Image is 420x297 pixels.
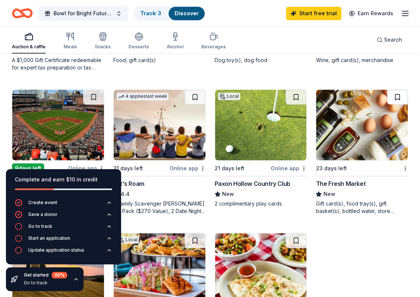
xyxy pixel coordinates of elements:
div: Gift card(s), food tray(s), gift basket(s), bottled water, store item(s) [316,200,408,215]
div: Go to track [24,280,67,286]
div: Update application status [28,247,84,253]
a: Image for Baltimore Orioles9days leftOnline appBaltimore OriolesNewAutographed memorabilia [12,89,104,207]
img: Image for Let's Roam [114,90,205,160]
div: Go to track [28,223,52,229]
button: Bowl for Bright Futures Classic [39,6,128,21]
div: Wine, gift card(s), merchandise [316,57,408,64]
img: Image for Baltimore Orioles [12,90,104,160]
div: Online app [271,164,307,173]
button: Search [371,32,408,47]
button: Create event [15,199,112,211]
button: Start an application [15,235,112,246]
button: Snacks [95,29,111,54]
a: Discover [175,10,199,16]
button: Track· 3Discover [134,6,205,21]
a: Track· 3 [140,10,161,16]
div: Meals [64,44,77,50]
div: 23 days left [316,164,346,173]
a: Image for Paxon Hollow Country ClubLocal21 days leftOnline appPaxon Hollow Country ClubNew2 compl... [215,89,307,207]
button: Auction & raffle [12,29,46,54]
div: Beverages [201,44,226,50]
div: Local [218,93,240,100]
img: Image for Paxon Hollow Country Club [215,90,307,160]
div: Food, gift card(s) [113,57,206,64]
button: Save a donor [15,211,112,223]
div: Start an application [28,235,70,241]
div: Complete and earn $10 in credit [15,175,112,184]
div: 4 applies last week [117,93,169,100]
button: Go to track [15,223,112,235]
a: Start free trial [286,7,341,20]
div: Auction & raffle [12,44,46,50]
span: Search [384,35,402,44]
div: The Fresh Market [316,179,365,188]
a: Image for Let's Roam4 applieslast week21 days leftOnline appLet's Roam4.43 Family Scavenger [PERS... [113,89,206,215]
div: Snacks [95,44,111,50]
div: Local [117,236,139,243]
button: Alcohol [167,29,183,54]
button: Update application status [15,246,112,258]
button: Desserts [128,29,149,54]
div: 21 days left [215,164,244,173]
a: Home [12,4,33,22]
div: Let's Roam [113,179,144,188]
div: Create event [28,200,57,206]
span: Bowl for Bright Futures Classic [53,9,113,18]
img: Image for The Fresh Market [316,90,408,160]
a: Earn Rewards [344,7,398,20]
div: Get started [24,272,67,278]
button: Beverages [201,29,226,54]
div: A $1,000 Gift Certificate redeemable for expert tax preparation or tax resolution services—recipi... [12,57,104,71]
div: Alcohol [167,44,183,50]
div: Paxon Hollow Country Club [215,179,290,188]
div: Online app [170,164,206,173]
div: Dog toy(s), dog food [215,57,307,64]
div: 21 days left [113,164,143,173]
div: 40 % [52,272,67,278]
div: Desserts [128,44,149,50]
span: New [222,190,234,198]
button: Meals [64,29,77,54]
div: 2 complimentary play cards [215,200,307,207]
div: Save a donor [28,212,58,217]
div: 3 Family Scavenger [PERSON_NAME] Six Pack ($270 Value), 2 Date Night Scavenger [PERSON_NAME] Two ... [113,200,206,215]
a: Image for The Fresh Market23 days leftThe Fresh MarketNewGift card(s), food tray(s), gift basket(... [316,89,408,215]
span: New [323,190,335,198]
